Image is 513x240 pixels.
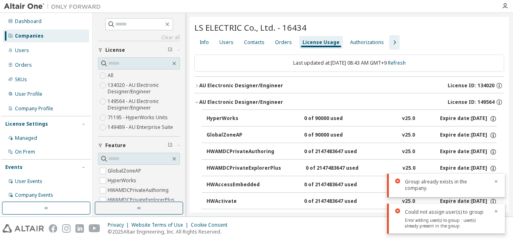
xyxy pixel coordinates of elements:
p: © 2025 Altair Engineering, Inc. All Rights Reserved. [108,228,232,235]
button: HyperWorks0 of 90000 usedv25.0Expire date:[DATE] [206,110,497,128]
div: On Prem [15,149,35,155]
span: Clear filter [168,47,173,53]
div: Expire date: [DATE] [440,132,497,139]
div: Company Profile [15,105,53,112]
img: facebook.svg [49,224,57,233]
div: Managed [15,135,37,141]
div: HWAMDCPrivateAuthoring [206,148,279,156]
span: LS ELECTRIC Co., Ltd. - 16434 [194,22,307,33]
div: Expire date: [DATE] [440,198,497,205]
button: GlobalZoneAP0 of 90000 usedv25.0Expire date:[DATE] [206,126,497,144]
div: v25.0 [402,132,415,139]
div: SKUs [15,76,27,83]
div: GlobalZoneAP [206,132,279,139]
img: linkedin.svg [75,224,84,233]
img: instagram.svg [62,224,71,233]
img: Altair One [4,2,105,11]
div: Authorizations [350,39,384,46]
div: Users [219,39,234,46]
div: Companies [15,33,44,39]
div: Group already exists in the company. [405,179,489,192]
div: Info [200,39,209,46]
a: Clear all [98,34,180,41]
img: altair_logo.svg [2,224,44,233]
div: License Usage [302,39,340,46]
div: HyperWorks [206,115,279,122]
label: 149564 - AU Electronic Designer/Engineer [108,97,180,113]
div: v25.0 [402,148,415,156]
div: v25.0 [402,165,415,172]
div: 0 of 2147483647 used [304,198,377,205]
label: 149489 - AU Enterprise Suite [108,122,175,132]
label: HWAMDCPrivateExplorerPlus [108,195,176,205]
div: v25.0 [402,198,415,205]
div: Website Terms of Use [131,222,191,228]
span: License ID: 149564 [448,99,494,105]
div: 0 of 90000 used [304,115,377,122]
label: HyperWorks [108,176,138,185]
div: 0 of 90000 used [304,132,377,139]
button: License [98,41,180,59]
span: Feature [105,142,126,149]
div: AU Electronic Designer/Engineer [199,99,283,105]
div: 0 of 2147483647 used [306,165,378,172]
div: 0 of 2147483647 used [304,181,377,189]
label: GlobalZoneAP [108,166,143,176]
div: HWAccessEmbedded [206,181,279,189]
div: Could not assign user(s) to group [405,208,489,216]
div: 0 of 2147483647 used [304,148,377,156]
div: User Profile [15,91,42,97]
div: Orders [15,62,32,68]
span: License ID: 134020 [448,82,494,89]
div: Error adding user(s) to group : user(s) already present in the group [405,217,489,229]
label: 71195 - HyperWorks Units [108,113,169,122]
label: All [108,71,115,80]
div: User Events [15,178,42,185]
button: HWActivate0 of 2147483647 usedv25.0Expire date:[DATE] [206,193,497,211]
button: AU Electronic Designer/EngineerLicense ID: 134020 [194,77,504,95]
div: Orders [275,39,292,46]
div: Expire date: [DATE] [440,165,497,172]
div: Expire date: [DATE] [440,115,497,122]
img: youtube.svg [89,224,100,233]
label: HWAMDCPrivateAuthoring [108,185,170,195]
div: Last updated at: [DATE] 08:43 AM GMT+9 [194,55,504,72]
button: HWAMDCPrivateAuthoring0 of 2147483647 usedv25.0Expire date:[DATE] [206,143,497,161]
div: Cookie Consent [191,222,232,228]
div: Contacts [244,39,265,46]
span: License [105,47,125,53]
div: License Settings [5,121,48,127]
div: AU Electronic Designer/Engineer [199,82,283,89]
div: Expire date: [DATE] [440,148,497,156]
button: AU Electronic Designer/EngineerLicense ID: 149564 [194,93,504,111]
div: HWActivate [206,198,279,205]
a: Refresh [388,59,406,66]
div: Events [5,164,23,171]
div: v25.0 [402,115,415,122]
label: 134020 - AU Electronic Designer/Engineer [108,80,180,97]
button: HWAltairCopilotHyperWorks0 of 2147483647 usedv25.0Expire date:[DATE] [206,209,497,227]
div: Company Events [15,192,53,198]
button: HWAMDCPrivateExplorerPlus0 of 2147483647 usedv25.0Expire date:[DATE] [206,160,497,177]
div: Users [15,47,29,54]
div: HWAMDCPrivateExplorerPlus [206,165,281,172]
div: Dashboard [15,18,42,25]
button: HWAccessEmbedded0 of 2147483647 usedv25.0Expire date:[DATE] [206,176,497,194]
button: Feature [98,137,180,154]
span: Clear filter [168,142,173,149]
div: Privacy [108,222,131,228]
